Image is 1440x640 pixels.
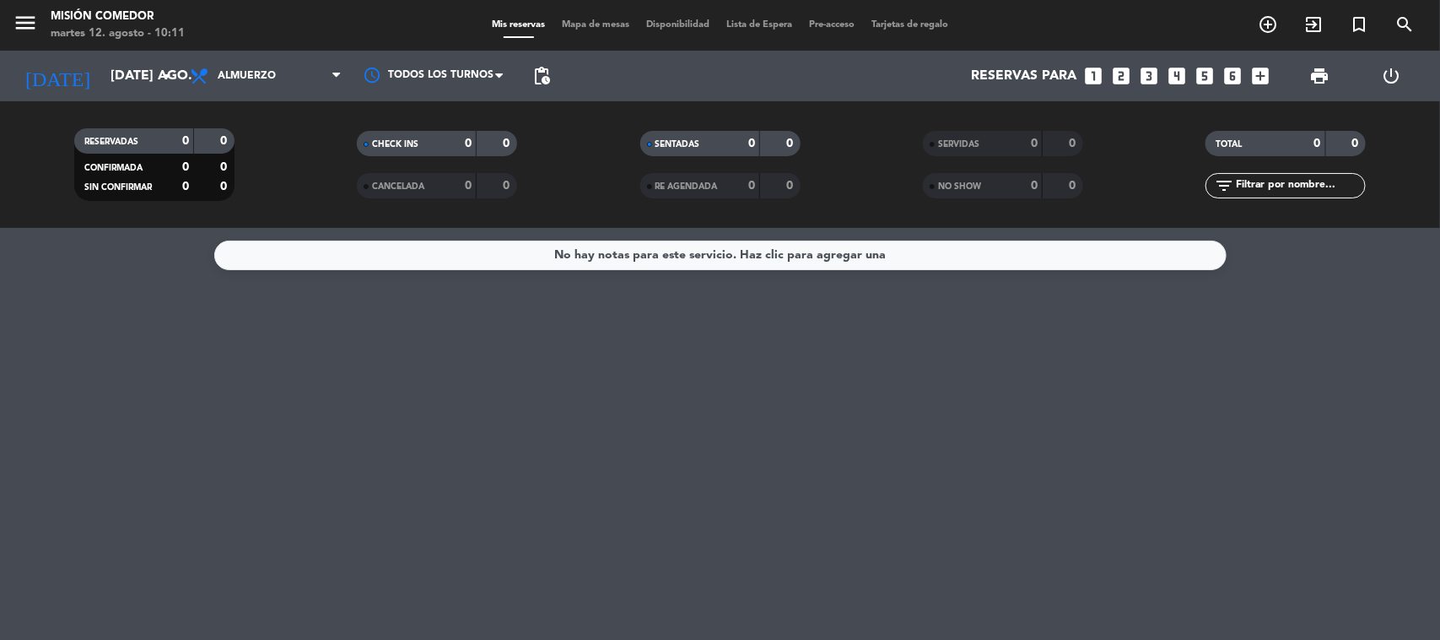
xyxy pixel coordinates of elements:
[1309,66,1329,86] span: print
[1250,65,1272,87] i: add_box
[531,66,552,86] span: pending_actions
[13,10,38,41] button: menu
[372,182,424,191] span: CANCELADA
[372,140,418,149] span: CHECK INS
[801,20,863,30] span: Pre-acceso
[1069,180,1079,192] strong: 0
[220,135,230,147] strong: 0
[1356,51,1427,101] div: LOG OUT
[51,25,185,42] div: martes 12. agosto - 10:11
[504,138,514,149] strong: 0
[1069,138,1079,149] strong: 0
[748,180,755,192] strong: 0
[13,57,102,95] i: [DATE]
[84,138,138,146] span: RESERVADAS
[1216,140,1242,149] span: TOTAL
[182,135,189,147] strong: 0
[483,20,553,30] span: Mis reservas
[84,164,143,172] span: CONFIRMADA
[504,180,514,192] strong: 0
[1381,66,1401,86] i: power_settings_new
[182,161,189,173] strong: 0
[1352,138,1362,149] strong: 0
[1031,180,1038,192] strong: 0
[1234,176,1365,195] input: Filtrar por nombre...
[553,20,638,30] span: Mapa de mesas
[1214,176,1234,196] i: filter_list
[218,70,276,82] span: Almuerzo
[938,140,979,149] span: SERVIDAS
[1258,14,1278,35] i: add_circle_outline
[748,138,755,149] strong: 0
[938,182,981,191] span: NO SHOW
[220,161,230,173] strong: 0
[972,68,1077,84] span: Reservas para
[655,182,718,191] span: RE AGENDADA
[863,20,957,30] span: Tarjetas de regalo
[1167,65,1189,87] i: looks_4
[786,138,796,149] strong: 0
[465,180,472,192] strong: 0
[13,10,38,35] i: menu
[465,138,472,149] strong: 0
[84,183,152,192] span: SIN CONFIRMAR
[638,20,718,30] span: Disponibilidad
[655,140,700,149] span: SENTADAS
[1083,65,1105,87] i: looks_one
[718,20,801,30] span: Lista de Espera
[786,180,796,192] strong: 0
[1222,65,1244,87] i: looks_6
[51,8,185,25] div: Misión Comedor
[1303,14,1324,35] i: exit_to_app
[554,246,886,265] div: No hay notas para este servicio. Haz clic para agregar una
[1314,138,1321,149] strong: 0
[1195,65,1216,87] i: looks_5
[220,181,230,193] strong: 0
[1349,14,1369,35] i: turned_in_not
[1139,65,1161,87] i: looks_3
[182,181,189,193] strong: 0
[1394,14,1415,35] i: search
[1111,65,1133,87] i: looks_two
[1031,138,1038,149] strong: 0
[157,66,177,86] i: arrow_drop_down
